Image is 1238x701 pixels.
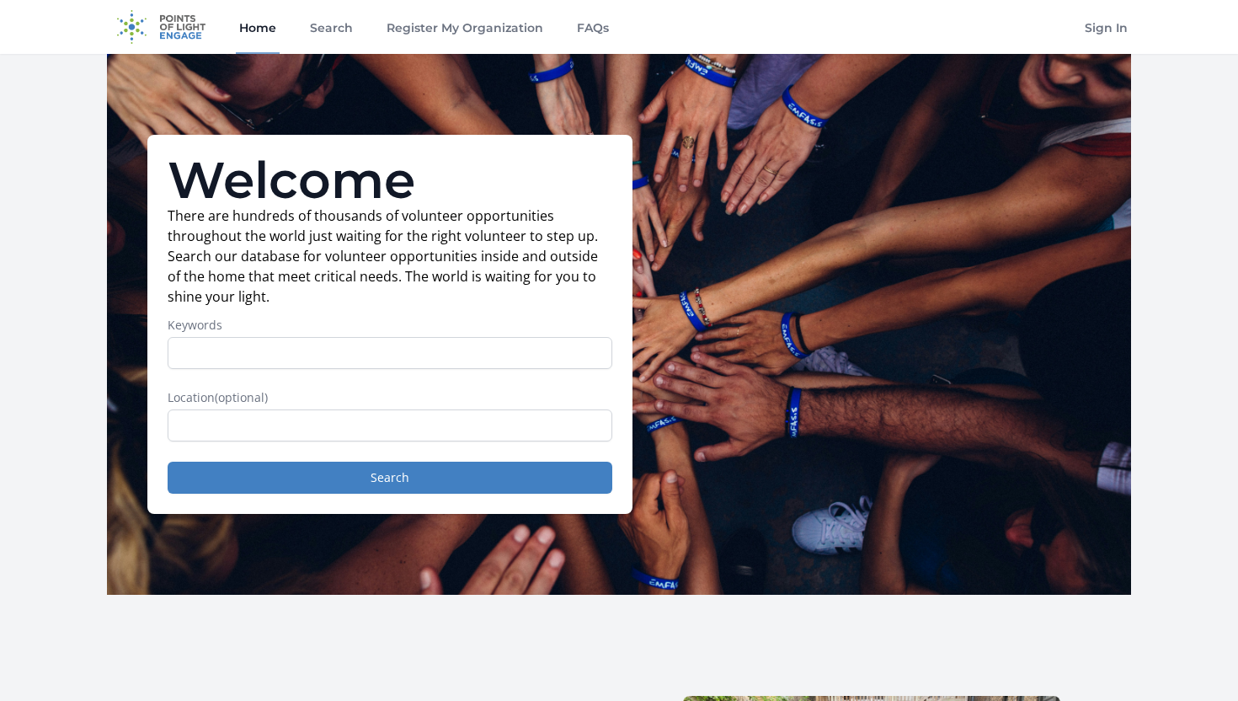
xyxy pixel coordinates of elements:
p: There are hundreds of thousands of volunteer opportunities throughout the world just waiting for ... [168,206,612,307]
h1: Welcome [168,155,612,206]
span: (optional) [215,389,268,405]
label: Location [168,389,612,406]
label: Keywords [168,317,612,334]
button: Search [168,462,612,494]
